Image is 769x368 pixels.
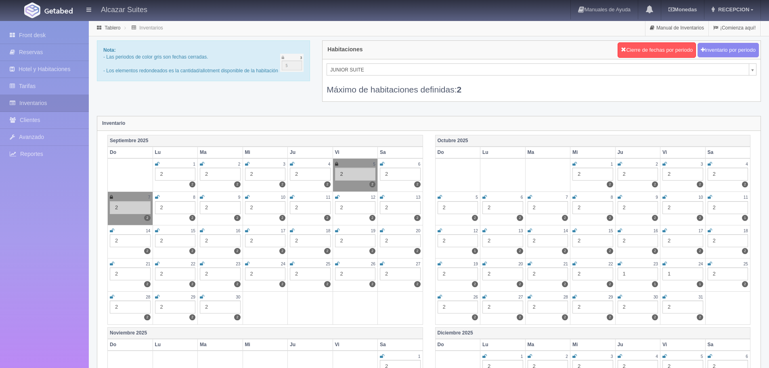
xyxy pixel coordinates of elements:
[238,162,241,166] small: 2
[660,339,706,351] th: Vi
[662,301,703,313] div: 2
[525,147,570,158] th: Ma
[200,301,241,313] div: 2
[155,201,196,214] div: 2
[144,314,150,320] label: 2
[618,201,658,214] div: 2
[570,339,616,351] th: Mi
[708,234,748,247] div: 2
[200,168,241,181] div: 2
[697,215,703,221] label: 2
[335,201,376,214] div: 2
[324,181,330,187] label: 2
[416,262,420,266] small: 27
[108,327,423,339] th: Noviembre 2025
[705,147,750,158] th: Sa
[474,295,478,299] small: 26
[744,262,748,266] small: 25
[198,339,243,351] th: Ma
[279,248,285,254] label: 2
[327,46,362,53] h4: Habitaciones
[281,229,285,233] small: 17
[698,295,703,299] small: 31
[327,76,756,95] div: Máximo de habitaciones definidas:
[369,248,375,254] label: 2
[517,281,523,287] label: 2
[108,147,153,158] th: Do
[238,195,241,200] small: 9
[369,215,375,221] label: 2
[654,229,658,233] small: 16
[615,339,660,351] th: Ju
[656,195,658,200] small: 9
[373,162,375,166] small: 5
[742,281,748,287] label: 2
[333,147,378,158] th: Vi
[662,267,703,280] div: 1
[608,229,613,233] small: 15
[144,215,150,221] label: 2
[660,147,706,158] th: Vi
[418,162,421,166] small: 6
[191,295,195,299] small: 29
[476,195,478,200] small: 5
[562,215,568,221] label: 2
[472,215,478,221] label: 2
[746,162,748,166] small: 4
[438,201,478,214] div: 2
[245,267,286,280] div: 2
[528,234,568,247] div: 2
[697,248,703,254] label: 2
[414,181,420,187] label: 2
[380,234,421,247] div: 2
[97,40,310,81] div: - Las periodos de color gris son fechas cerradas. - Los elementos redondeados es la cantidad/allo...
[108,339,153,351] th: Do
[572,267,613,280] div: 2
[243,147,288,158] th: Mi
[144,248,150,254] label: 2
[564,295,568,299] small: 28
[189,281,195,287] label: 2
[607,248,613,254] label: 2
[290,267,331,280] div: 2
[414,248,420,254] label: 2
[698,195,703,200] small: 10
[438,301,478,313] div: 2
[518,295,523,299] small: 27
[435,147,480,158] th: Do
[326,229,330,233] small: 18
[518,262,523,266] small: 20
[570,147,616,158] th: Mi
[566,195,568,200] small: 7
[652,181,658,187] label: 2
[572,234,613,247] div: 2
[369,281,375,287] label: 2
[234,314,240,320] label: 2
[618,267,658,280] div: 1
[652,314,658,320] label: 2
[701,162,703,166] small: 3
[457,85,462,94] b: 2
[705,339,750,351] th: Sa
[654,262,658,266] small: 23
[474,229,478,233] small: 12
[103,47,116,53] b: Nota:
[414,281,420,287] label: 2
[371,262,375,266] small: 26
[105,25,120,31] a: Tablero
[290,234,331,247] div: 2
[108,135,423,147] th: Septiembre 2025
[482,234,523,247] div: 2
[618,168,658,181] div: 2
[528,201,568,214] div: 2
[378,339,423,351] th: Sa
[662,168,703,181] div: 2
[517,314,523,320] label: 2
[281,262,285,266] small: 24
[562,248,568,254] label: 2
[102,120,125,126] strong: Inventario
[607,181,613,187] label: 2
[369,181,375,187] label: 2
[742,215,748,221] label: 1
[517,248,523,254] label: 2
